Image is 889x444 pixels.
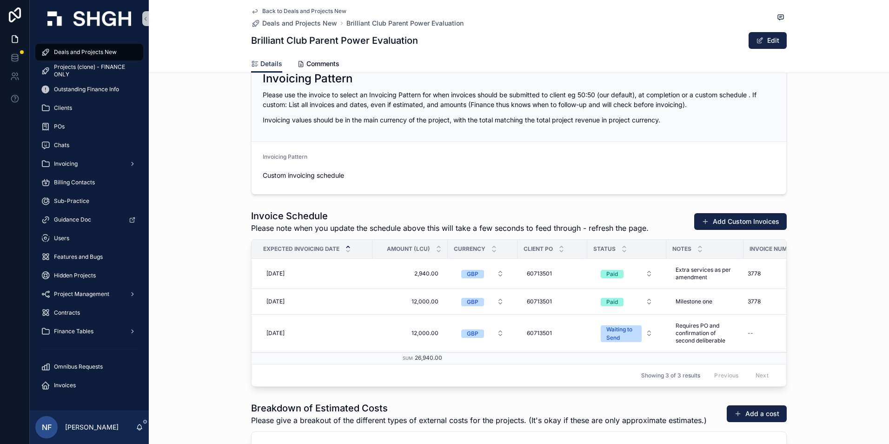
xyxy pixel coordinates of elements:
[727,405,787,422] button: Add a cost
[35,155,143,172] a: Invoicing
[35,211,143,228] a: Guidance Doc
[694,213,787,230] button: Add Custom Invoices
[35,249,143,265] a: Features and Bugs
[35,358,143,375] a: Omnibus Requests
[35,174,143,191] a: Billing Contacts
[263,245,339,253] span: Expected Invoicing Date
[750,245,798,253] span: Invoice Number
[748,330,753,337] div: --
[35,377,143,394] a: Invoices
[65,423,119,432] p: [PERSON_NAME]
[593,321,660,346] button: Select Button
[382,298,438,305] span: 12,000.00
[35,267,143,284] a: Hidden Projects
[263,171,385,180] span: Custom invoicing schedule
[251,415,707,426] span: Please give a breakout of the different types of external costs for the projects. (It's okay if t...
[30,37,149,406] div: scrollable content
[527,330,552,337] span: 60713501
[251,402,707,415] h1: Breakdown of Estimated Costs
[467,298,478,306] div: GBP
[527,270,552,277] span: 60713501
[54,363,103,370] span: Omnibus Requests
[266,298,285,305] span: [DATE]
[403,356,413,361] small: Sum
[42,422,52,433] span: NF
[593,265,660,282] button: Select Button
[263,71,352,86] h2: Invoicing Pattern
[54,328,93,335] span: Finance Tables
[266,270,285,277] span: [DATE]
[263,153,307,160] span: Invoicing Pattern
[251,7,346,15] a: Back to Deals and Projects New
[35,118,143,135] a: POs
[749,32,787,49] button: Edit
[54,48,117,56] span: Deals and Projects New
[454,245,485,253] span: Currency
[54,382,76,389] span: Invoices
[524,245,553,253] span: Client PO
[54,179,95,186] span: Billing Contacts
[672,245,691,253] span: Notes
[35,62,143,79] a: Projects (clone) - FINANCE ONLY
[606,270,618,278] div: Paid
[382,330,438,337] span: 12,000.00
[454,325,511,342] button: Select Button
[54,253,103,261] span: Features and Bugs
[454,265,511,282] button: Select Button
[35,81,143,98] a: Outstanding Finance Info
[415,354,442,361] span: 26,940.00
[251,55,282,73] a: Details
[748,298,761,305] span: 3778
[35,137,143,154] a: Chats
[35,44,143,61] a: Deals and Projects New
[641,372,700,379] span: Showing 3 of 3 results
[54,160,78,168] span: Invoicing
[676,322,734,344] span: Requires PO and confirmation of second deliberable
[593,245,616,253] span: Status
[47,11,131,26] img: App logo
[266,330,285,337] span: [DATE]
[606,298,618,306] div: Paid
[387,245,430,253] span: Amount (LCU)
[35,193,143,209] a: Sub-Practice
[346,19,464,28] a: Brilliant Club Parent Power Evaluation
[35,286,143,303] a: Project Management
[260,59,282,68] span: Details
[467,270,478,278] div: GBP
[251,34,418,47] h1: Brilliant Club Parent Power Evaluation
[527,298,552,305] span: 60713501
[35,304,143,321] a: Contracts
[54,63,134,78] span: Projects (clone) - FINANCE ONLY
[454,293,511,310] button: Select Button
[263,90,775,109] p: Please use the invoice to select an Invoicing Pattern for when invoices should be submitted to cl...
[54,123,65,130] span: POs
[676,298,712,305] span: Milestone one
[35,323,143,340] a: Finance Tables
[54,235,69,242] span: Users
[297,55,339,74] a: Comments
[593,293,660,310] button: Select Button
[382,270,438,277] span: 2,940.00
[54,290,109,298] span: Project Management
[262,19,337,28] span: Deals and Projects New
[54,104,72,112] span: Clients
[35,100,143,116] a: Clients
[262,7,346,15] span: Back to Deals and Projects New
[54,272,96,279] span: Hidden Projects
[54,309,80,316] span: Contracts
[54,86,119,93] span: Outstanding Finance Info
[676,266,734,281] span: Extra services as per amendment
[263,115,775,125] p: Invoicing values should be in the main currency of the project, with the total matching the total...
[251,19,337,28] a: Deals and Projects New
[54,216,91,223] span: Guidance Doc
[306,59,339,68] span: Comments
[606,325,636,342] div: Waiting to Send
[251,209,649,222] h1: Invoice Schedule
[54,197,89,205] span: Sub-Practice
[54,141,69,149] span: Chats
[748,270,761,277] span: 3778
[467,330,478,338] div: GBP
